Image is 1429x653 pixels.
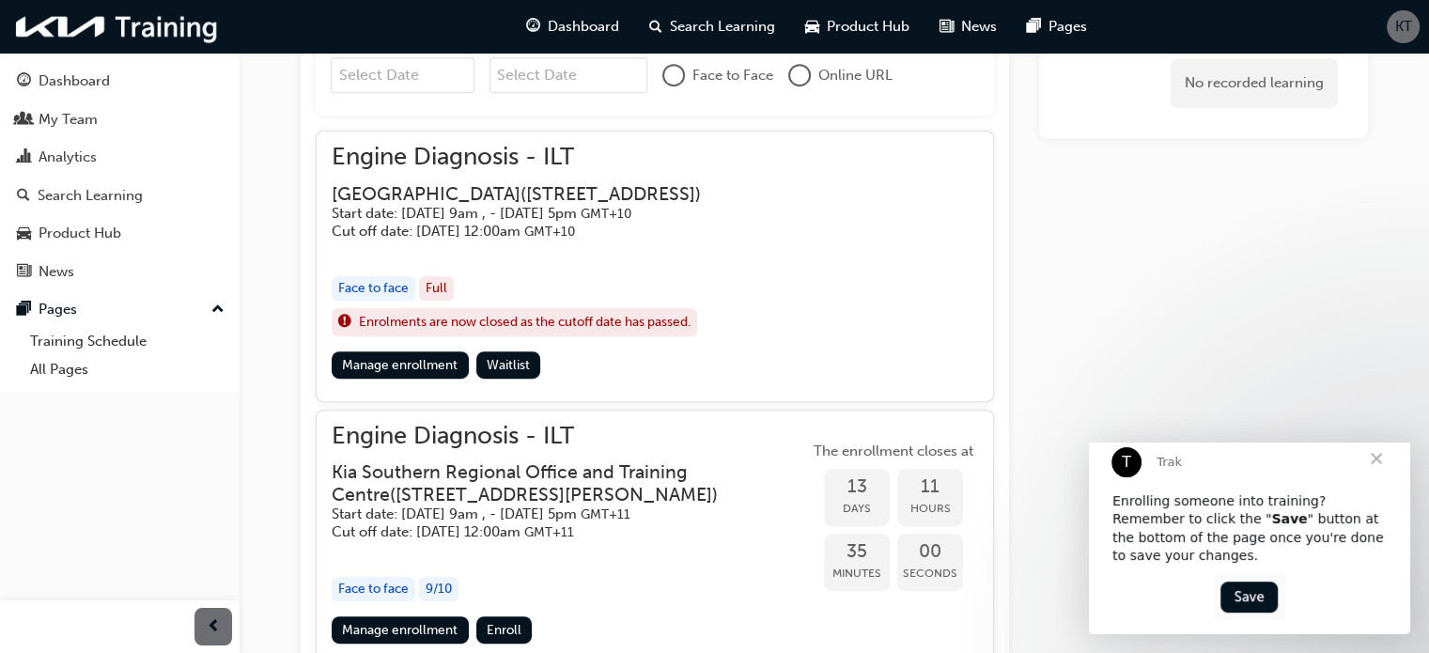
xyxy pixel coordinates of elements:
span: Engine Diagnosis - ILT [332,426,809,447]
button: Engine Diagnosis - ILTKia Southern Regional Office and Training Centre([STREET_ADDRESS][PERSON_NA... [332,426,978,651]
div: Enrolling someone into training? Remember to click the " " button at the bottom of the page once ... [23,50,298,123]
span: pages-icon [1027,15,1041,39]
span: guage-icon [17,73,31,90]
div: Dashboard [39,70,110,92]
span: news-icon [940,15,954,39]
span: Australian Eastern Daylight Time GMT+11 [581,506,630,522]
span: Minutes [824,563,890,584]
span: exclaim-icon [338,310,351,334]
div: Face to face [332,276,415,302]
span: car-icon [17,225,31,242]
input: To [489,57,648,93]
div: Product Hub [39,223,121,244]
button: KT [1387,10,1420,43]
div: News [39,261,74,283]
span: search-icon [17,188,30,205]
a: Training Schedule [23,327,232,356]
span: Enrolments are now closed as the cutoff date has passed. [359,312,691,334]
span: people-icon [17,112,31,129]
button: Pages [8,292,232,327]
div: Search Learning [38,185,143,207]
button: Engine Diagnosis - ILT[GEOGRAPHIC_DATA]([STREET_ADDRESS])Start date: [DATE] 9am , - [DATE] 5pm GM... [332,147,978,385]
h3: Kia Southern Regional Office and Training Centre ( [STREET_ADDRESS][PERSON_NAME] ) [332,461,779,505]
a: pages-iconPages [1012,8,1102,46]
button: DashboardMy TeamAnalyticsSearch LearningProduct HubNews [8,60,232,292]
a: My Team [8,102,232,137]
div: Full [419,276,454,302]
a: Analytics [8,140,232,175]
a: Manage enrollment [332,351,469,379]
span: Hours [897,498,963,520]
span: Pages [1048,16,1087,38]
span: Australian Eastern Standard Time GMT+10 [524,224,575,240]
h3: [GEOGRAPHIC_DATA] ( [STREET_ADDRESS] ) [332,183,701,205]
span: Search Learning [670,16,775,38]
span: Face to Face [692,65,773,86]
span: 00 [897,541,963,563]
span: KT [1395,16,1412,38]
iframe: Intercom live chat message [1089,443,1410,634]
span: Australian Eastern Daylight Time GMT+11 [524,524,574,540]
button: Waitlist [476,351,541,379]
a: Search Learning [8,179,232,213]
h5: Start date: [DATE] 9am , - [DATE] 5pm [332,205,701,223]
span: Dashboard [548,16,619,38]
div: My Team [39,109,98,131]
span: prev-icon [207,615,221,639]
span: chart-icon [17,149,31,166]
span: search-icon [649,15,662,39]
span: Seconds [897,563,963,584]
span: 35 [824,541,890,563]
h5: Start date: [DATE] 9am , - [DATE] 5pm [332,505,779,523]
a: Product Hub [8,216,232,251]
a: All Pages [23,355,232,384]
a: guage-iconDashboard [511,8,634,46]
span: Product Hub [827,16,909,38]
span: The enrollment closes at [809,441,978,462]
h5: Cut off date: [DATE] 12:00am [332,523,779,541]
span: Engine Diagnosis - ILT [332,147,731,168]
span: Waitlist [487,357,530,373]
input: From [331,57,474,93]
a: car-iconProduct Hub [790,8,924,46]
div: Pages [39,299,77,320]
a: Manage enrollment [332,616,469,644]
span: Enroll [487,622,521,638]
a: news-iconNews [924,8,1012,46]
span: 13 [824,476,890,498]
a: News [8,255,232,289]
span: news-icon [17,264,31,281]
div: No recorded learning [1171,58,1338,108]
h5: Cut off date: [DATE] 12:00am [332,223,701,241]
div: Analytics [39,147,97,168]
button: Enroll [476,616,533,644]
div: Face to face [332,577,415,602]
a: Dashboard [8,64,232,99]
span: guage-icon [526,15,540,39]
span: Online URL [818,65,893,86]
span: News [961,16,997,38]
span: car-icon [805,15,819,39]
b: Save [182,69,218,84]
img: kia-training [9,8,225,46]
span: pages-icon [17,302,31,319]
span: 11 [897,476,963,498]
span: Days [824,498,890,520]
span: Australian Eastern Standard Time GMT+10 [581,206,631,222]
span: up-icon [211,298,225,322]
a: search-iconSearch Learning [634,8,790,46]
div: 9 / 10 [419,577,458,602]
